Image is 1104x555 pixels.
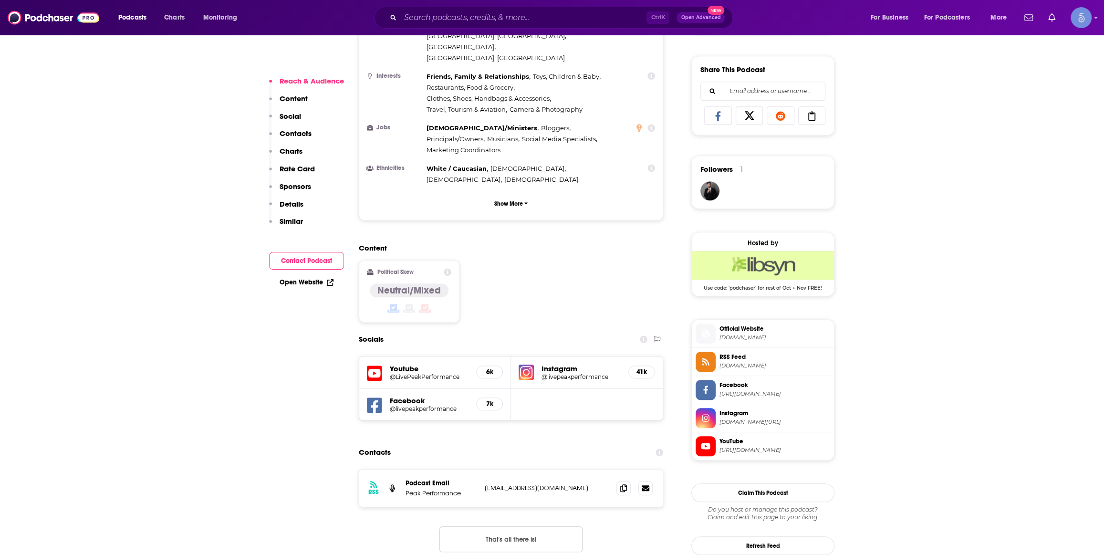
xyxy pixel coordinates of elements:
span: [DEMOGRAPHIC_DATA]/Ministers [427,124,537,132]
button: Show More [367,195,655,212]
span: [DEMOGRAPHIC_DATA] [490,165,564,172]
button: Reach & Audience [269,76,344,94]
span: Do you host or manage this podcast? [691,506,834,513]
h2: Content [359,243,656,252]
h5: Facebook [390,396,469,405]
a: Show notifications dropdown [1044,10,1059,26]
input: Search podcasts, credits, & more... [400,10,646,25]
h4: Neutral/Mixed [377,284,441,296]
button: Refresh Feed [691,536,834,555]
a: Official Website[DOMAIN_NAME] [696,324,830,344]
a: Share on X/Twitter [736,106,763,125]
h3: Jobs [367,125,423,131]
span: [GEOGRAPHIC_DATA], [GEOGRAPHIC_DATA] [427,54,565,62]
button: open menu [984,10,1019,25]
img: JohirMia [700,181,719,200]
h3: Interests [367,73,423,79]
span: New [708,6,725,15]
div: 1 [740,165,743,174]
h2: Contacts [359,443,391,461]
p: Peak Performance [406,489,477,497]
button: open menu [112,10,159,25]
span: Facebook [719,381,830,389]
a: Copy Link [798,106,826,125]
h3: Ethnicities [367,165,423,171]
button: Rate Card [269,164,315,182]
button: Show profile menu [1071,7,1092,28]
span: Restaurants, Food & Grocery [427,84,513,91]
button: Social [269,112,301,129]
a: Share on Facebook [704,106,732,125]
span: [GEOGRAPHIC_DATA], [GEOGRAPHIC_DATA] [427,32,565,40]
p: Sponsors [280,182,311,191]
button: Contact Podcast [269,252,344,270]
button: open menu [197,10,250,25]
span: [DEMOGRAPHIC_DATA] [427,176,500,183]
h3: RSS [368,488,379,496]
div: Hosted by [692,239,834,247]
a: @livepeakperformance [390,405,469,412]
h3: Share This Podcast [700,65,765,74]
a: @LivePeakPerformance [390,373,469,380]
span: Friends, Family & Relationships [427,73,529,80]
span: Travel, Tourism & Aviation [427,105,506,113]
p: [EMAIL_ADDRESS][DOMAIN_NAME] [485,484,609,492]
div: Search followers [700,82,825,101]
h5: Youtube [390,364,469,373]
span: Clothes, Shoes, Handbags & Accessories [427,94,550,102]
button: Details [269,199,303,217]
p: Charts [280,147,302,156]
p: Reach & Audience [280,76,344,85]
span: White / Caucasian [427,165,487,172]
p: Rate Card [280,164,315,173]
a: RSS Feed[DOMAIN_NAME] [696,352,830,372]
img: Libsyn Deal: Use code: 'podchaser' for rest of Oct + Nov FREE! [692,251,834,280]
p: Social [280,112,301,121]
a: Charts [158,10,190,25]
a: @livepeakperformance [542,373,621,380]
span: For Business [871,11,908,24]
a: Show notifications dropdown [1021,10,1037,26]
span: Instagram [719,409,830,418]
span: More [990,11,1007,24]
span: Monitoring [203,11,237,24]
span: , [487,134,520,145]
button: Content [269,94,308,112]
h5: 7k [484,400,495,408]
span: Followers [700,165,733,174]
a: YouTube[URL][DOMAIN_NAME] [696,436,830,456]
span: , [522,134,597,145]
p: Content [280,94,308,103]
span: Musicians [487,135,518,143]
span: Principals/Owners [427,135,483,143]
p: Contacts [280,129,312,138]
span: instagram.com/livepeakperformance [719,419,830,426]
p: Details [280,199,303,209]
span: , [427,42,496,52]
button: Open AdvancedNew [677,12,725,23]
a: Libsyn Deal: Use code: 'podchaser' for rest of Oct + Nov FREE! [692,251,834,290]
button: Contacts [269,129,312,147]
span: Ctrl K [646,11,669,24]
span: , [427,174,502,185]
span: , [533,71,601,82]
p: Similar [280,217,303,226]
a: Facebook[URL][DOMAIN_NAME] [696,380,830,400]
div: Search podcasts, credits, & more... [383,7,742,29]
span: For Podcasters [924,11,970,24]
span: , [427,93,551,104]
span: Charts [164,11,185,24]
span: Toys, Children & Baby [533,73,599,80]
h5: 41k [636,368,647,376]
img: User Profile [1071,7,1092,28]
span: , [427,71,531,82]
span: , [427,134,485,145]
input: Email address or username... [708,82,817,100]
span: Bloggers [541,124,569,132]
span: , [427,104,507,115]
span: Logged in as Spiral5-G1 [1071,7,1092,28]
span: Camera & Photography [510,105,583,113]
